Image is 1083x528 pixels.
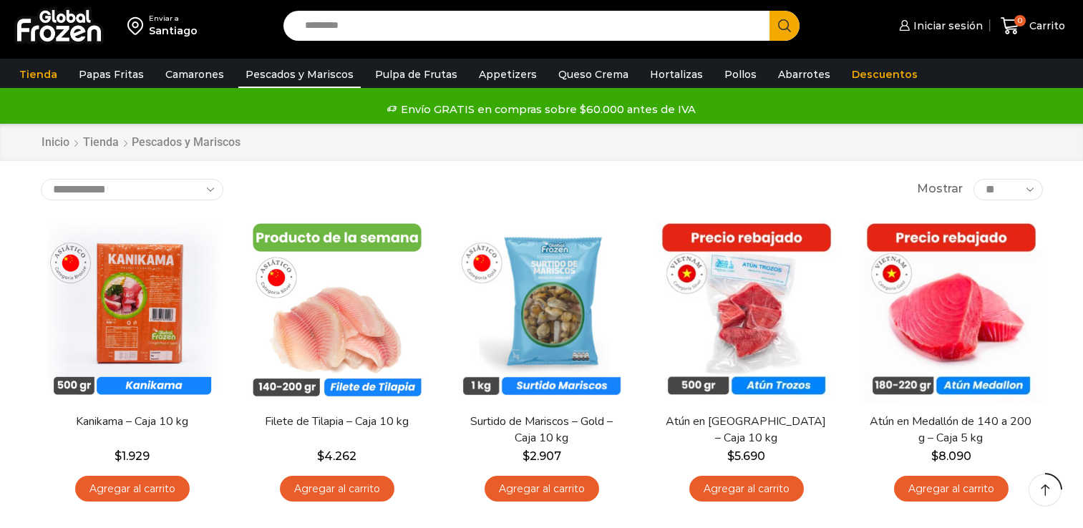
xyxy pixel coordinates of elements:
[771,61,837,88] a: Abarrotes
[12,61,64,88] a: Tienda
[149,14,198,24] div: Enviar a
[158,61,231,88] a: Camarones
[910,19,983,33] span: Iniciar sesión
[280,476,394,502] a: Agregar al carrito: “Filete de Tilapia - Caja 10 kg”
[1014,15,1026,26] span: 0
[868,414,1033,446] a: Atún en Medallón de 140 a 200 g – Caja 5 kg
[75,476,190,502] a: Agregar al carrito: “Kanikama – Caja 10 kg”
[368,61,465,88] a: Pulpa de Frutas
[72,61,151,88] a: Papas Fritas
[845,61,925,88] a: Descuentos
[132,135,241,149] h1: Pescados y Mariscos
[917,181,963,197] span: Mostrar
[717,61,764,88] a: Pollos
[551,61,636,88] a: Queso Crema
[41,135,70,151] a: Inicio
[523,449,530,463] span: $
[317,449,324,463] span: $
[149,24,198,38] div: Santiago
[82,135,120,151] a: Tienda
[931,449,971,463] bdi: 8.090
[115,449,150,463] bdi: 1.929
[895,11,983,40] a: Iniciar sesión
[41,179,223,200] select: Pedido de la tienda
[523,449,561,463] bdi: 2.907
[894,476,1009,502] a: Agregar al carrito: “Atún en Medallón de 140 a 200 g - Caja 5 kg”
[459,414,623,446] a: Surtido de Mariscos – Gold – Caja 10 kg
[115,449,122,463] span: $
[472,61,544,88] a: Appetizers
[664,414,828,446] a: Atún en [GEOGRAPHIC_DATA] – Caja 10 kg
[689,476,804,502] a: Agregar al carrito: “Atún en Trozos - Caja 10 kg”
[41,135,241,151] nav: Breadcrumb
[643,61,710,88] a: Hortalizas
[997,9,1069,43] a: 0 Carrito
[769,11,800,41] button: Search button
[931,449,938,463] span: $
[127,14,149,38] img: address-field-icon.svg
[727,449,765,463] bdi: 5.690
[727,449,734,463] span: $
[238,61,361,88] a: Pescados y Mariscos
[485,476,599,502] a: Agregar al carrito: “Surtido de Mariscos - Gold - Caja 10 kg”
[254,414,419,430] a: Filete de Tilapia – Caja 10 kg
[317,449,356,463] bdi: 4.262
[49,414,214,430] a: Kanikama – Caja 10 kg
[1026,19,1065,33] span: Carrito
